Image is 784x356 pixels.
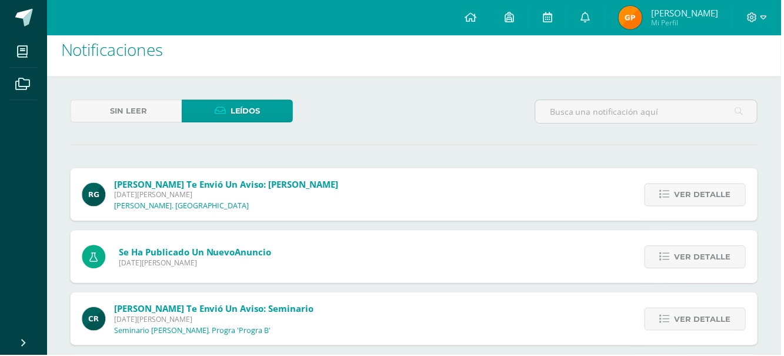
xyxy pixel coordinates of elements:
a: Sin leer [71,100,182,123]
span: Ver detalle [677,185,733,207]
a: Leídos [182,100,294,123]
img: e534704a03497a621ce20af3abe0ca0c.png [82,308,106,332]
span: Anuncio [236,247,272,259]
span: Sin leer [111,101,148,122]
p: Seminario [PERSON_NAME]. Progra 'Progra B' [115,327,272,337]
span: Ver detalle [677,310,733,331]
p: [PERSON_NAME]. [GEOGRAPHIC_DATA] [115,202,250,212]
span: Mi Perfil [653,18,721,28]
span: [PERSON_NAME] te envió un aviso: [PERSON_NAME] [115,179,339,191]
span: Leídos [231,101,261,122]
span: [DATE][PERSON_NAME] [115,191,339,201]
span: Notificaciones [61,38,164,61]
input: Busca una notificación aquí [538,101,760,124]
span: [PERSON_NAME] [653,7,721,19]
img: 24ef3269677dd7dd963c57b86ff4a022.png [82,184,106,207]
span: Se ha publicado un nuevo [119,247,272,259]
span: [PERSON_NAME] te envió un aviso: Seminario [115,304,315,315]
img: 18f78e33ba36927068e7765bfc414182.png [621,6,645,29]
span: [DATE][PERSON_NAME] [115,315,315,325]
span: [DATE][PERSON_NAME] [119,259,272,269]
span: Ver detalle [677,247,733,269]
